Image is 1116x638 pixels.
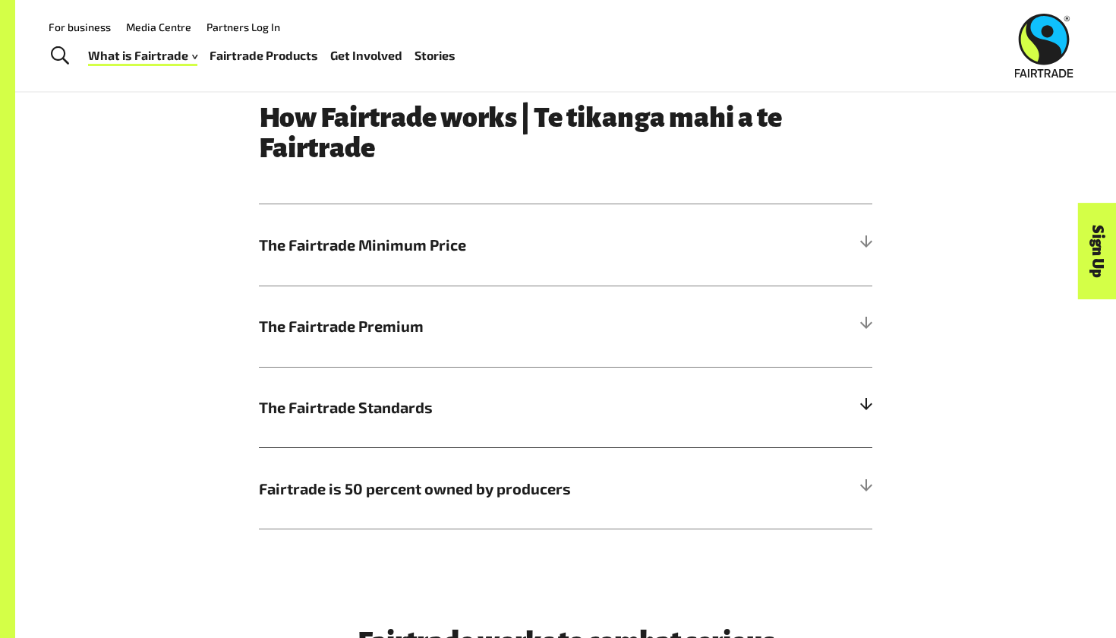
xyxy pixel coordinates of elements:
[259,477,719,500] span: Fairtrade is 50 percent owned by producers
[259,233,719,256] span: The Fairtrade Minimum Price
[210,45,318,67] a: Fairtrade Products
[41,37,78,75] a: Toggle Search
[49,21,111,33] a: For business
[415,45,456,67] a: Stories
[330,45,402,67] a: Get Involved
[259,103,872,163] h3: How Fairtrade works | Te tikanga mahi a te Fairtrade
[206,21,280,33] a: Partners Log In
[259,396,719,418] span: The Fairtrade Standards
[259,314,719,337] span: The Fairtrade Premium
[1015,14,1073,77] img: Fairtrade Australia New Zealand logo
[88,45,197,67] a: What is Fairtrade
[126,21,191,33] a: Media Centre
